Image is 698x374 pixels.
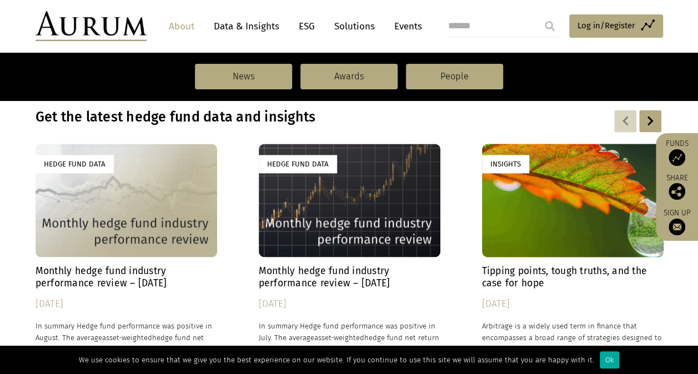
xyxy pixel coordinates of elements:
img: Sign up to our newsletter [669,219,685,235]
div: [DATE] [259,296,440,311]
a: Hedge Fund Data Monthly hedge fund industry performance review – [DATE] [DATE] In summary Hedge f... [259,144,440,366]
a: Events [389,16,422,37]
a: About [163,16,200,37]
div: [DATE] [36,296,217,311]
h4: Monthly hedge fund industry performance review – [DATE] [36,265,217,289]
h4: Tipping points, tough truths, and the case for hope [482,265,664,289]
div: Insights [482,155,529,173]
p: Arbitrage is a widely used term in finance that encompasses a broad range of strategies designed ... [482,320,664,367]
img: Share this post [669,183,685,200]
a: Insights Tipping points, tough truths, and the case for hope [DATE] Arbitrage is a widely used te... [482,144,664,366]
div: Hedge Fund Data [36,155,114,173]
a: Funds [661,139,692,166]
a: Sign up [661,208,692,235]
span: asset-weighted [102,333,152,341]
a: People [406,64,503,89]
a: Hedge Fund Data Monthly hedge fund industry performance review – [DATE] [DATE] In summary Hedge f... [36,144,217,366]
p: In summary Hedge fund performance was positive in July. The average hedge fund net return across ... [259,320,440,355]
a: News [195,64,292,89]
a: ESG [293,16,320,37]
div: [DATE] [482,296,664,311]
h4: Monthly hedge fund industry performance review – [DATE] [259,265,440,289]
input: Submit [539,15,561,37]
a: Awards [300,64,398,89]
a: Solutions [329,16,380,37]
div: Hedge Fund Data [259,155,337,173]
div: Ok [600,351,619,368]
a: Data & Insights [208,16,285,37]
h3: Get the latest hedge fund data and insights [36,109,520,125]
img: Access Funds [669,149,685,166]
img: Aurum [36,11,147,41]
div: Share [661,174,692,200]
p: In summary Hedge fund performance was positive in August. The average hedge fund net return acros... [36,320,217,355]
span: Log in/Register [578,19,635,32]
span: asset-weighted [314,333,364,341]
a: Log in/Register [569,14,663,38]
